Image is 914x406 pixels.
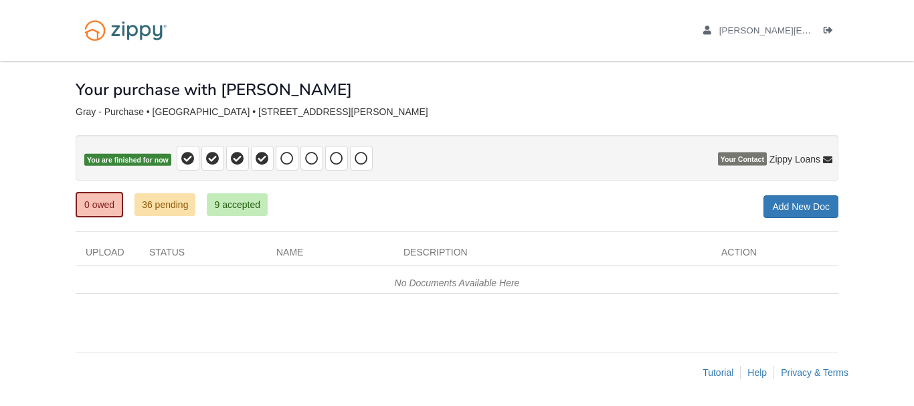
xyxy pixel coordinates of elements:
div: Name [266,245,393,266]
a: Privacy & Terms [781,367,848,378]
span: Zippy Loans [769,153,820,166]
div: Description [393,245,711,266]
h1: Your purchase with [PERSON_NAME] [76,81,352,98]
img: Logo [76,13,175,47]
div: Action [711,245,838,266]
div: Gray - Purchase • [GEOGRAPHIC_DATA] • [STREET_ADDRESS][PERSON_NAME] [76,106,838,118]
a: Add New Doc [763,195,838,218]
a: Help [747,367,767,378]
a: 9 accepted [207,193,268,216]
a: 0 owed [76,192,123,217]
a: Tutorial [703,367,733,378]
em: No Documents Available Here [395,278,520,288]
div: Upload [76,245,139,266]
a: 36 pending [134,193,195,216]
a: Log out [824,25,838,39]
div: Status [139,245,266,266]
span: Your Contact [718,153,767,166]
span: You are finished for now [84,154,171,167]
